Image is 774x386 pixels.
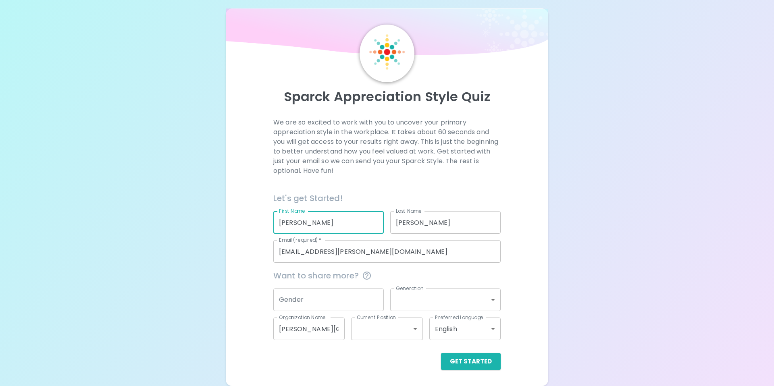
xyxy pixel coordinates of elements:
[226,8,548,59] img: wave
[357,314,396,321] label: Current Position
[396,208,421,214] label: Last Name
[279,314,326,321] label: Organization Name
[279,208,305,214] label: First Name
[235,89,539,105] p: Sparck Appreciation Style Quiz
[435,314,483,321] label: Preferred Language
[429,318,501,340] div: English
[279,237,322,243] label: Email (required)
[362,271,372,280] svg: This information is completely confidential and only used for aggregated appreciation studies at ...
[273,269,501,282] span: Want to share more?
[369,34,405,70] img: Sparck Logo
[441,353,501,370] button: Get Started
[396,285,424,292] label: Generation
[273,192,501,205] h6: Let's get Started!
[273,118,501,176] p: We are so excited to work with you to uncover your primary appreciation style in the workplace. I...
